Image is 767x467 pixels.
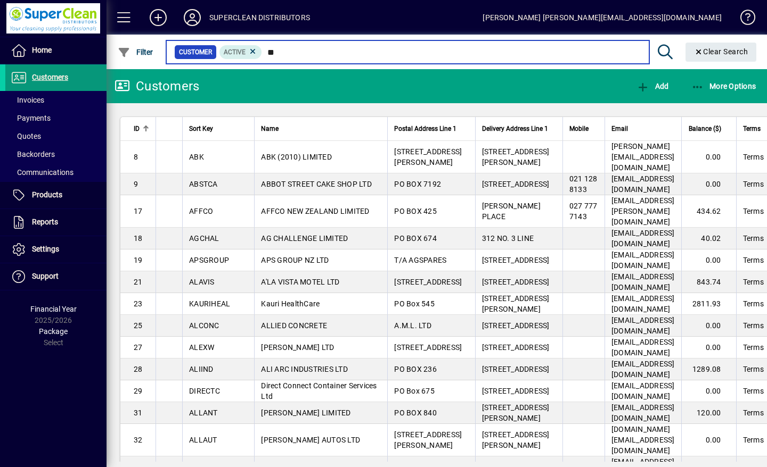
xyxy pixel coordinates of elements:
[5,109,107,127] a: Payments
[743,364,764,374] span: Terms
[482,387,550,395] span: [STREET_ADDRESS]
[569,202,598,221] span: 027 777 7143
[482,321,550,330] span: [STREET_ADDRESS]
[482,147,550,166] span: [STREET_ADDRESS][PERSON_NAME]
[743,206,764,216] span: Terms
[32,73,68,81] span: Customers
[189,408,218,417] span: ALLANT
[189,299,230,308] span: KAURIHEAL
[261,408,350,417] span: [PERSON_NAME] LIMITED
[5,145,107,163] a: Backorders
[134,278,143,286] span: 21
[482,234,534,243] span: 312 NO. 3 LINE
[681,402,736,424] td: 120.00
[134,234,143,243] span: 18
[743,179,764,189] span: Terms
[681,358,736,380] td: 1289.08
[611,229,675,248] span: [EMAIL_ADDRESS][DOMAIN_NAME]
[611,425,675,455] span: [DOMAIN_NAME][EMAIL_ADDRESS][DOMAIN_NAME]
[611,272,675,291] span: [EMAIL_ADDRESS][DOMAIN_NAME]
[482,123,548,135] span: Delivery Address Line 1
[219,45,262,59] mat-chip: Activation Status: Active
[32,46,52,54] span: Home
[394,256,446,264] span: T/A AGSPARES
[261,234,348,243] span: AG CHALLENGE LIMITED
[688,123,731,135] div: Balance ($)
[611,316,675,335] span: [EMAIL_ADDRESS][DOMAIN_NAME]
[118,48,153,56] span: Filter
[394,430,462,449] span: [STREET_ADDRESS][PERSON_NAME]
[681,195,736,228] td: 434.62
[32,218,58,226] span: Reports
[30,305,77,313] span: Financial Year
[611,174,675,194] span: [EMAIL_ADDRESS][DOMAIN_NAME]
[134,299,143,308] span: 23
[637,82,668,90] span: Add
[611,403,675,422] span: [EMAIL_ADDRESS][DOMAIN_NAME]
[261,299,320,308] span: Kauri HealthCare
[134,123,149,135] div: ID
[5,127,107,145] a: Quotes
[134,123,140,135] span: ID
[189,123,213,135] span: Sort Key
[261,256,329,264] span: APS GROUP NZ LTD
[115,43,156,62] button: Filter
[681,424,736,456] td: 0.00
[569,174,598,194] span: 021 128 8133
[5,209,107,236] a: Reports
[394,180,441,188] span: PO BOX 7192
[482,343,550,352] span: [STREET_ADDRESS]
[261,436,360,444] span: [PERSON_NAME] AUTOS LTD
[681,293,736,315] td: 2811.93
[261,278,339,286] span: A'LA VISTA MOTEL LTD
[11,168,74,177] span: Communications
[394,147,462,166] span: [STREET_ADDRESS][PERSON_NAME]
[689,123,721,135] span: Balance ($)
[743,277,764,287] span: Terms
[261,123,381,135] div: Name
[681,173,736,195] td: 0.00
[394,278,462,286] span: [STREET_ADDRESS]
[743,233,764,244] span: Terms
[134,321,143,330] span: 25
[483,9,722,26] div: [PERSON_NAME] [PERSON_NAME][EMAIL_ADDRESS][DOMAIN_NAME]
[5,263,107,290] a: Support
[189,153,204,161] span: ABK
[569,123,589,135] span: Mobile
[261,123,279,135] span: Name
[394,299,435,308] span: PO Box 545
[743,152,764,162] span: Terms
[482,430,550,449] span: [STREET_ADDRESS][PERSON_NAME]
[11,96,44,104] span: Invoices
[189,234,219,243] span: AGCHAL
[482,365,550,373] span: [STREET_ADDRESS]
[11,114,51,122] span: Payments
[261,381,377,401] span: Direct Connect Container Services Ltd
[5,182,107,209] a: Products
[189,256,229,264] span: APSGROUP
[5,37,107,64] a: Home
[39,327,68,336] span: Package
[209,9,310,26] div: SUPERCLEAN DISTRIBUTORS
[611,142,675,172] span: [PERSON_NAME][EMAIL_ADDRESS][DOMAIN_NAME]
[32,272,59,280] span: Support
[394,387,435,395] span: PO Box 675
[743,320,764,331] span: Terms
[115,78,199,95] div: Customers
[681,249,736,271] td: 0.00
[482,180,550,188] span: [STREET_ADDRESS]
[681,380,736,402] td: 0.00
[611,294,675,313] span: [EMAIL_ADDRESS][DOMAIN_NAME]
[694,47,748,56] span: Clear Search
[681,337,736,358] td: 0.00
[32,245,59,253] span: Settings
[189,180,218,188] span: ABSTCA
[482,256,550,264] span: [STREET_ADDRESS]
[189,343,214,352] span: ALEXW
[261,321,327,330] span: ALLIED CONCRETE
[743,435,764,445] span: Terms
[189,387,220,395] span: DIRECTC
[611,123,628,135] span: Email
[743,298,764,309] span: Terms
[134,365,143,373] span: 28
